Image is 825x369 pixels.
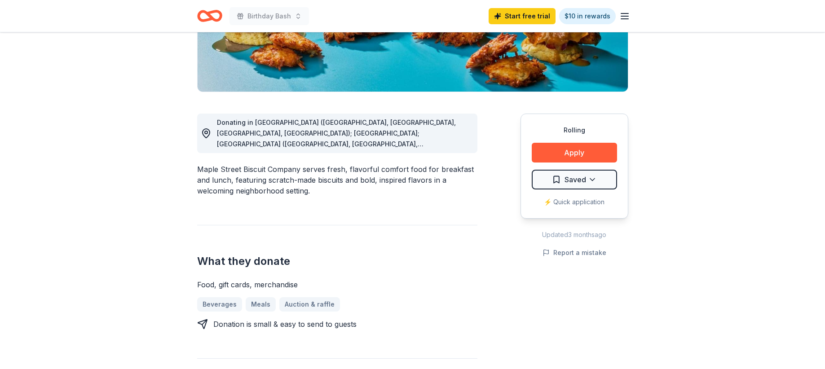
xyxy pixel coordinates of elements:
[197,164,477,196] div: Maple Street Biscuit Company serves fresh, flavorful comfort food for breakfast and lunch, featur...
[565,174,586,185] span: Saved
[489,8,556,24] a: Start free trial
[532,125,617,136] div: Rolling
[559,8,616,24] a: $10 in rewards
[197,297,242,312] a: Beverages
[279,297,340,312] a: Auction & raffle
[197,5,222,26] a: Home
[213,319,357,329] div: Donation is small & easy to send to guests
[543,247,606,258] button: Report a mistake
[229,7,309,25] button: Birthday Bash
[532,170,617,189] button: Saved
[197,254,477,268] h2: What they donate
[217,119,456,299] span: Donating in [GEOGRAPHIC_DATA] ([GEOGRAPHIC_DATA], [GEOGRAPHIC_DATA], [GEOGRAPHIC_DATA], [GEOGRAPH...
[521,229,628,240] div: Updated 3 months ago
[197,279,477,290] div: Food, gift cards, merchandise
[532,197,617,207] div: ⚡️ Quick application
[532,143,617,163] button: Apply
[246,297,276,312] a: Meals
[247,11,291,22] span: Birthday Bash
